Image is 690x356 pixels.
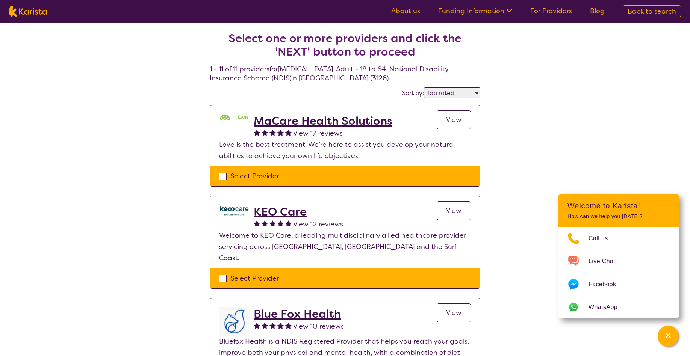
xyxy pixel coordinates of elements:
[254,307,344,321] a: Blue Fox Health
[262,129,268,136] img: fullstar
[590,6,605,15] a: Blog
[254,129,260,136] img: fullstar
[558,194,679,318] div: Channel Menu
[219,32,471,59] h2: Select one or more providers and click the 'NEXT' button to proceed
[277,129,284,136] img: fullstar
[391,6,420,15] a: About us
[219,139,471,161] p: Love is the best treatment. We’re here to assist you develop your natural abilities to achieve yo...
[293,129,343,138] span: View 17 reviews
[437,110,471,129] a: View
[269,220,276,226] img: fullstar
[438,6,512,15] a: Funding Information
[293,128,343,139] a: View 17 reviews
[437,303,471,322] a: View
[269,322,276,329] img: fullstar
[658,326,679,347] button: Channel Menu
[623,5,681,17] a: Back to search
[293,220,343,229] span: View 12 reviews
[446,206,462,215] span: View
[567,213,670,220] p: How can we help you [DATE]?
[219,114,249,122] img: mgttalrdbt23wl6urpfy.png
[567,201,670,210] h2: Welcome to Karista!
[589,256,624,267] span: Live Chat
[277,322,284,329] img: fullstar
[262,220,268,226] img: fullstar
[530,6,572,15] a: For Providers
[589,233,617,244] span: Call us
[254,114,392,128] a: MaCare Health Solutions
[254,322,260,329] img: fullstar
[254,220,260,226] img: fullstar
[219,230,471,264] p: Welcome to KEO Care, a leading multidisciplinary allied healthcare provider servicing across [GEO...
[293,321,344,332] a: View 10 reviews
[293,219,343,230] a: View 12 reviews
[262,322,268,329] img: fullstar
[277,220,284,226] img: fullstar
[293,322,344,331] span: View 10 reviews
[589,279,625,290] span: Facebook
[446,115,462,124] span: View
[285,322,292,329] img: fullstar
[285,129,292,136] img: fullstar
[269,129,276,136] img: fullstar
[219,205,249,216] img: a39ze0iqsfmbvtwnthmw.png
[437,201,471,220] a: View
[219,307,249,336] img: lyehhyr6avbivpacwqcf.png
[589,302,626,313] span: WhatsApp
[210,14,480,83] h4: 1 - 11 of 11 providers for [MEDICAL_DATA] , Adult - 18 to 64 , National Disability Insurance Sche...
[446,308,462,317] span: View
[402,89,424,97] label: Sort by:
[9,6,47,17] img: Karista logo
[558,227,679,318] ul: Choose channel
[285,220,292,226] img: fullstar
[628,7,676,16] span: Back to search
[254,205,343,219] a: KEO Care
[558,296,679,318] a: Web link opens in a new tab.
